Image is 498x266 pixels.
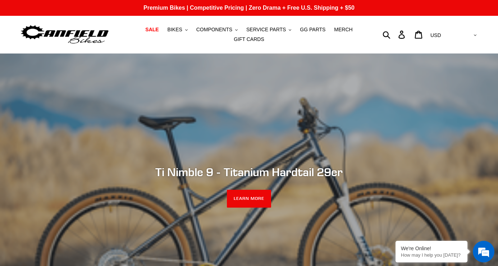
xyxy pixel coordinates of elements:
span: GIFT CARDS [234,36,264,42]
span: SERVICE PARTS [246,27,286,33]
span: MERCH [334,27,352,33]
span: GG PARTS [300,27,325,33]
button: SERVICE PARTS [243,25,295,35]
span: BIKES [168,27,182,33]
div: We're Online! [401,246,462,251]
img: Canfield Bikes [20,23,110,46]
h2: Ti Nimble 9 - Titanium Hardtail 29er [53,165,445,179]
span: COMPONENTS [196,27,232,33]
a: GG PARTS [296,25,329,35]
p: How may I help you today? [401,252,462,258]
a: LEARN MORE [227,190,271,208]
a: SALE [142,25,162,35]
button: COMPONENTS [193,25,241,35]
span: SALE [145,27,159,33]
button: BIKES [164,25,191,35]
a: MERCH [330,25,356,35]
a: GIFT CARDS [230,35,268,44]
